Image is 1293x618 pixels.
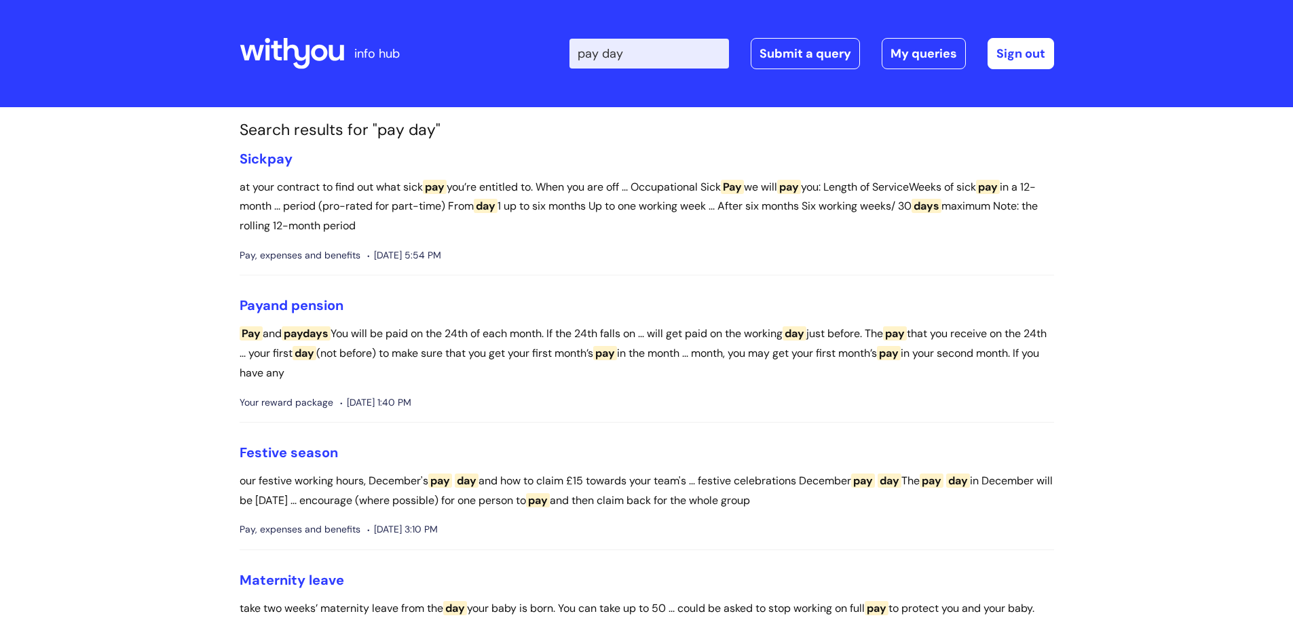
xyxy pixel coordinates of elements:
a: Festive season [240,444,338,461]
a: My queries [882,38,966,69]
span: day [946,474,970,488]
span: pay [920,474,943,488]
span: Pay [721,180,744,194]
span: pay [526,493,550,507]
a: Maternity leave [240,571,344,589]
span: pay [865,601,888,615]
span: pay [777,180,801,194]
span: day [455,474,479,488]
span: day [783,326,806,341]
a: Submit a query [751,38,860,69]
a: Payand pension [240,296,343,314]
span: pay [883,326,907,341]
span: pay [423,180,447,194]
span: day [474,199,498,213]
span: days [912,199,941,213]
span: pay [593,346,617,360]
div: | - [569,38,1054,69]
span: pay [428,474,452,488]
span: [DATE] 1:40 PM [340,394,411,411]
span: Pay [240,296,263,314]
p: info hub [354,43,400,64]
h1: Search results for "pay day" [240,121,1054,140]
span: Pay, expenses and benefits [240,247,360,264]
span: Your reward package [240,394,333,411]
span: paydays [282,326,331,341]
span: pay [267,150,293,168]
a: Sickpay [240,150,293,168]
p: and You will be paid on the 24th of each month. If the 24th falls on ... will get paid on the wor... [240,324,1054,383]
span: pay [851,474,875,488]
span: day [443,601,467,615]
span: Pay, expenses and benefits [240,521,360,538]
span: day [878,474,901,488]
span: [DATE] 3:10 PM [367,521,438,538]
p: at your contract to find out what sick you’re entitled to. When you are off ... Occupational Sick... [240,178,1054,236]
input: Search [569,39,729,69]
a: Sign out [988,38,1054,69]
p: our festive working hours, December's and how to claim £15 towards your team's ... festive celebr... [240,471,1054,511]
span: day [293,346,316,360]
span: Pay [240,326,263,341]
span: pay [976,180,1000,194]
span: pay [877,346,901,360]
span: [DATE] 5:54 PM [367,247,441,264]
